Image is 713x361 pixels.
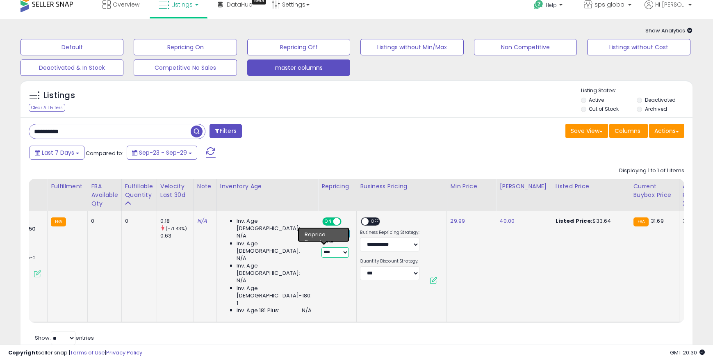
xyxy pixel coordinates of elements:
small: FBA [633,217,649,226]
a: Terms of Use [70,349,105,356]
span: OFF [369,218,382,225]
div: 0 [125,217,150,225]
div: Fulfillment [51,182,84,191]
div: Repricing [321,182,353,191]
span: sps global [595,0,626,9]
span: N/A [237,255,246,262]
div: FBA Available Qty [91,182,118,208]
span: Compared to: [86,149,123,157]
strong: Copyright [8,349,38,356]
span: Sep-23 - Sep-29 [139,149,187,157]
button: Listings without Cost [587,39,690,55]
div: 31.69 [683,217,710,225]
button: Default [21,39,123,55]
button: Sep-23 - Sep-29 [127,146,197,160]
div: seller snap | | [8,349,142,357]
button: Save View [565,124,608,138]
div: Velocity Last 30d [160,182,190,199]
a: Privacy Policy [106,349,142,356]
small: (-71.43%) [166,225,187,232]
span: Inv. Age 181 Plus: [237,307,280,314]
button: Last 7 Days [30,146,84,160]
h5: Listings [43,90,75,101]
small: FBA [51,217,66,226]
button: master columns [247,59,350,76]
label: Deactivated [645,96,676,103]
a: N/A [197,217,207,225]
span: 2025-10-7 20:30 GMT [670,349,705,356]
span: ON [323,218,333,225]
span: OFF [340,218,353,225]
button: Columns [609,124,648,138]
span: Inv. Age [DEMOGRAPHIC_DATA]: [237,240,312,255]
button: Deactivated & In Stock [21,59,123,76]
p: Listing States: [581,87,692,95]
button: Listings without Min/Max [360,39,463,55]
div: 0.18 [160,217,194,225]
button: Competitive No Sales [134,59,237,76]
div: Fulfillable Quantity [125,182,153,199]
div: Inventory Age [220,182,314,191]
span: 1 [237,299,238,307]
button: Repricing On [134,39,237,55]
button: Filters [210,124,241,138]
span: Inv. Age [DEMOGRAPHIC_DATA]-180: [237,285,312,299]
div: Business Pricing [360,182,443,191]
span: Show Analytics [645,27,692,34]
span: N/A [237,232,246,240]
div: 0 [91,217,115,225]
span: N/A [237,277,246,284]
b: Listed Price: [556,217,593,225]
div: Listed Price [556,182,626,191]
span: Show: entries [35,334,94,342]
div: Amazon AI [321,230,350,238]
span: 31.69 [651,217,664,225]
button: Actions [649,124,684,138]
div: Current Buybox Price [633,182,676,199]
span: Inv. Age [DEMOGRAPHIC_DATA]: [237,262,312,277]
button: Non Competitive [474,39,577,55]
div: Note [197,182,213,191]
a: 29.99 [450,217,465,225]
label: Active [589,96,604,103]
span: Inv. Age [DEMOGRAPHIC_DATA]: [237,217,312,232]
div: Avg Win Price 24h. [683,182,713,208]
span: N/A [302,307,312,314]
div: Min Price [450,182,492,191]
div: 0.63 [160,232,194,240]
label: Out of Stock [589,105,619,112]
span: Last 7 Days [42,149,74,157]
span: Columns [615,127,640,135]
span: Help [546,2,557,9]
div: [PERSON_NAME] [499,182,548,191]
button: Repricing Off [247,39,350,55]
div: Preset: [321,239,350,258]
label: Archived [645,105,667,112]
span: Listings [171,0,193,9]
a: Hi [PERSON_NAME] [645,0,692,19]
div: $33.64 [556,217,624,225]
span: Hi [PERSON_NAME] [655,0,686,9]
label: Business Repricing Strategy: [360,230,419,235]
span: Overview [113,0,139,9]
span: DataHub [227,0,253,9]
div: Clear All Filters [29,104,65,112]
div: Displaying 1 to 1 of 1 items [619,167,684,175]
a: 40.00 [499,217,515,225]
label: Quantity Discount Strategy: [360,258,419,264]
